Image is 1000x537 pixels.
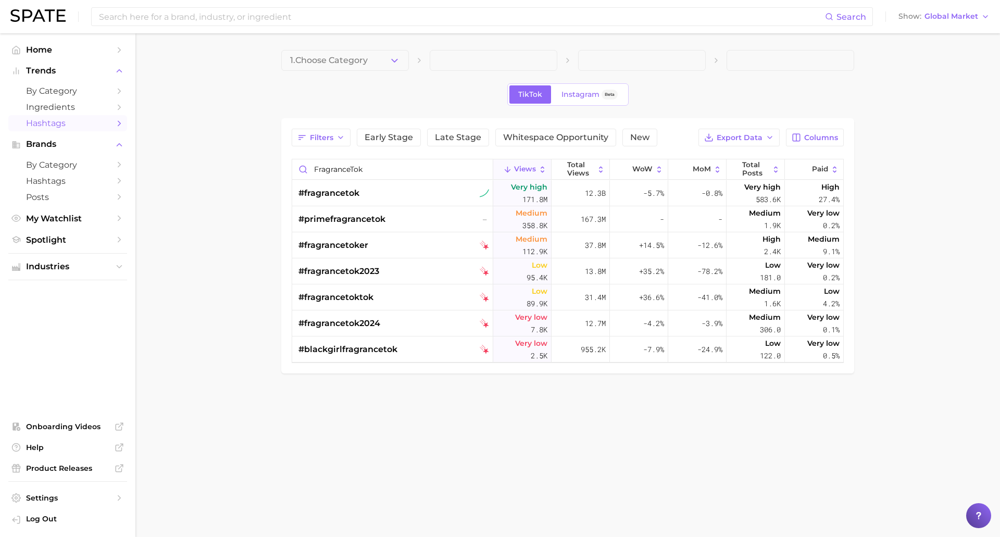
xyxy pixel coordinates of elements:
span: Low [824,285,840,297]
span: 7.8k [531,323,547,336]
button: #primefragrancetok–Medium358.8k167.3m--Medium1.9kVery low0.2% [292,206,843,232]
button: Paid [785,159,843,180]
span: Settings [26,493,109,503]
a: Settings [8,490,127,506]
span: Low [765,259,781,271]
span: Hashtags [26,176,109,186]
span: Filters [310,133,333,142]
span: #fragrancetok2024 [298,317,380,330]
span: - [660,213,664,226]
span: Export Data [717,133,762,142]
span: Low [532,259,547,271]
span: -7.9% [643,343,664,356]
span: -3.9% [702,317,722,330]
span: 112.9k [522,245,547,258]
span: High [821,181,840,193]
a: Hashtags [8,173,127,189]
span: 0.2% [823,271,840,284]
span: -41.0% [697,291,722,304]
span: Log Out [26,514,119,523]
span: -5.7% [643,187,664,199]
span: Early Stage [365,133,413,142]
span: -4.2% [643,317,664,330]
span: 95.4k [527,271,547,284]
span: #fragrancetoker [298,239,368,252]
button: Industries [8,259,127,274]
span: Global Market [924,14,978,19]
span: Very high [511,181,547,193]
button: MoM [668,159,727,180]
button: Filters [292,129,351,146]
button: Total Views [552,159,610,180]
span: 583.6k [756,193,781,206]
span: Show [898,14,921,19]
img: tiktok falling star [480,293,489,302]
span: +14.5% [639,239,664,252]
span: WoW [632,165,653,173]
img: SPATE [10,9,66,22]
span: Columns [804,133,838,142]
span: Views [514,165,536,173]
a: TikTok [509,85,551,104]
button: #fragrancetok2024tiktok falling starVery low7.8k12.7m-4.2%-3.9%Medium306.0Very low0.1% [292,310,843,336]
span: 955.2k [581,343,606,356]
span: Trends [26,66,109,76]
span: Spotlight [26,235,109,245]
span: -24.9% [697,343,722,356]
span: Whitespace Opportunity [503,133,608,142]
span: Medium [516,233,547,245]
button: Total Posts [727,159,785,180]
a: Posts [8,189,127,205]
span: – [483,213,486,226]
button: Export Data [698,129,780,146]
span: Total Views [567,161,594,177]
span: 37.8m [585,239,606,252]
span: +35.2% [639,265,664,278]
input: Search here for a brand, industry, or ingredient [98,8,825,26]
span: Medium [749,311,781,323]
span: 358.8k [522,219,547,232]
span: Low [765,337,781,349]
span: Posts [26,192,109,202]
span: #blackgirlfragrancetok [298,343,397,356]
span: -12.6% [697,239,722,252]
img: tiktok falling star [480,241,489,250]
span: Very low [515,337,547,349]
span: 27.4% [819,193,840,206]
span: New [630,133,649,142]
button: #fragrancetok2023tiktok falling starLow95.4k13.8m+35.2%-78.2%Low181.0Very low0.2% [292,258,843,284]
span: Total Posts [742,161,769,177]
span: Medium [749,285,781,297]
span: 89.9k [527,297,547,310]
span: 1.6k [764,297,781,310]
a: Product Releases [8,460,127,476]
span: 12.3b [585,187,606,199]
span: Brands [26,140,109,149]
span: 306.0 [760,323,781,336]
span: Onboarding Videos [26,422,109,431]
a: Home [8,42,127,58]
span: 1. Choose Category [290,56,368,65]
span: by Category [26,86,109,96]
span: 12.7m [585,317,606,330]
img: tiktok sustained riser [480,189,489,198]
span: #fragrancetok2023 [298,265,379,278]
span: by Category [26,160,109,170]
span: Very low [515,311,547,323]
input: Search in category [292,159,493,179]
span: 0.1% [823,323,840,336]
span: 31.4m [585,291,606,304]
span: Very low [807,337,840,349]
a: My Watchlist [8,210,127,227]
span: Very low [807,207,840,219]
span: Industries [26,262,109,271]
span: #fragrancetok [298,187,359,199]
span: Help [26,443,109,452]
span: Beta [605,90,615,99]
span: MoM [693,165,711,173]
span: 9.1% [823,245,840,258]
span: Home [26,45,109,55]
span: Product Releases [26,464,109,473]
span: Ingredients [26,102,109,112]
span: - [718,213,722,226]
